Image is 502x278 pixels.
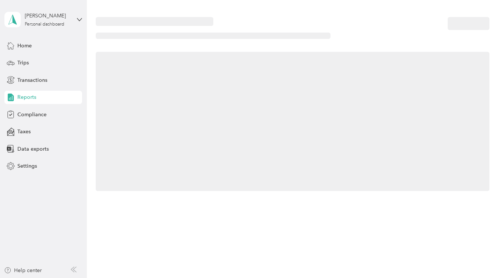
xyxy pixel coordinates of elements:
[17,59,29,67] span: Trips
[17,111,47,118] span: Compliance
[17,145,49,153] span: Data exports
[461,237,502,278] iframe: Everlance-gr Chat Button Frame
[17,76,47,84] span: Transactions
[4,267,42,274] button: Help center
[17,93,36,101] span: Reports
[25,12,71,20] div: [PERSON_NAME]
[17,162,37,170] span: Settings
[25,22,64,27] div: Personal dashboard
[17,128,31,135] span: Taxes
[17,42,32,50] span: Home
